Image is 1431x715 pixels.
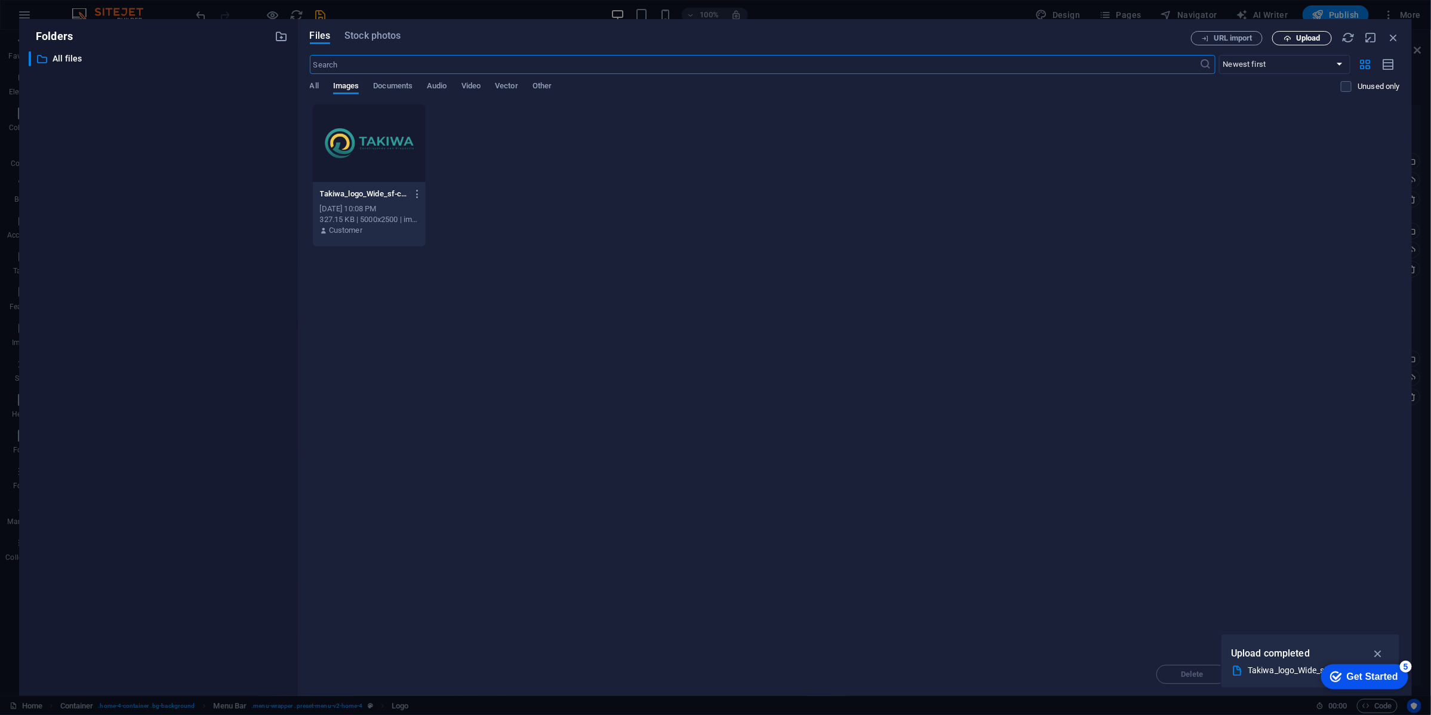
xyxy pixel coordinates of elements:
[310,29,331,43] span: Files
[310,79,319,95] span: All
[1387,31,1400,44] i: Close
[1191,31,1263,45] button: URL import
[1231,646,1310,661] p: Upload completed
[1248,664,1364,677] div: Takiwa_logo_Wide_sf.png
[275,30,288,43] i: Create new folder
[495,79,518,95] span: Vector
[29,29,73,44] p: Folders
[32,13,84,24] div: Get Started
[329,225,362,236] p: Customer
[373,79,413,95] span: Documents
[310,55,1200,74] input: Search
[333,79,359,95] span: Images
[1341,31,1355,44] i: Reload
[320,214,418,225] div: 327.15 KB | 5000x2500 | image/png
[7,6,94,31] div: Get Started 5 items remaining, 0% complete
[1296,35,1321,42] span: Upload
[344,29,401,43] span: Stock photos
[1272,31,1332,45] button: Upload
[320,204,418,214] div: [DATE] 10:08 PM
[53,52,266,66] p: All files
[320,189,408,199] p: Takiwa_logo_Wide_sf-csWvWkOd64QhdMuwoKQ9Mg.png
[533,79,552,95] span: Other
[85,2,97,14] div: 5
[1214,35,1252,42] span: URL import
[29,51,31,66] div: ​
[461,79,481,95] span: Video
[1364,31,1377,44] i: Minimize
[427,79,447,95] span: Audio
[1358,81,1400,92] p: Displays only files that are not in use on the website. Files added during this session can still...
